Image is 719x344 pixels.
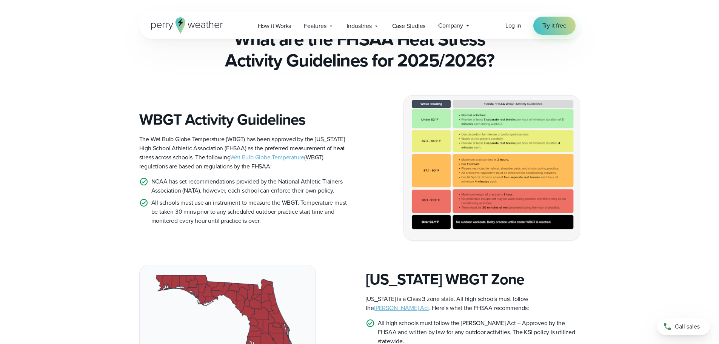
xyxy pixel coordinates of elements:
span: Try it free [542,21,567,30]
h3: WBGT Activity Guidelines [139,111,354,129]
a: [PERSON_NAME] Act [374,304,429,312]
span: Call sales [675,322,700,331]
a: Wet Bulb Globe Temperature [230,153,304,162]
p: NCAA has set recommendations provided by the National Athletic Trainers Association (NATA), howev... [151,177,354,195]
span: Company [438,21,463,30]
a: Call sales [657,318,710,335]
span: Features [304,22,326,31]
span: How it Works [258,22,291,31]
h3: [US_STATE] WBGT Zone [366,270,580,288]
p: All schools must use an instrument to measure the WBGT. Temperature must be taken 30 mins prior t... [151,198,354,225]
a: Log in [505,21,521,30]
h2: What are the FHSAA Heat Stress Activity Guidelines for 2025/2026? [139,29,580,71]
a: Case Studies [386,18,432,34]
p: The Wet Bulb Globe Temperature (WBGT) has been approved by the [US_STATE] High School Athletic As... [139,135,354,171]
span: Case Studies [392,22,426,31]
a: Try it free [533,17,576,35]
a: How it Works [251,18,298,34]
span: Industries [347,22,372,31]
img: Florida FHSAA WBGT Guidelines [404,96,580,240]
p: [US_STATE] is a Class 3 zone state. All high schools must follow the . Here’s what the FHSAA reco... [366,295,580,313]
